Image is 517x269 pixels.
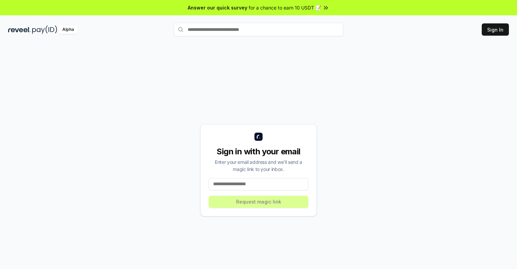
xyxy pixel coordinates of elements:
[188,4,247,11] span: Answer our quick survey
[254,133,263,141] img: logo_small
[59,25,78,34] div: Alpha
[8,25,31,34] img: reveel_dark
[209,158,308,173] div: Enter your email address and we’ll send a magic link to your inbox.
[32,25,57,34] img: pay_id
[482,23,509,36] button: Sign In
[209,146,308,157] div: Sign in with your email
[249,4,321,11] span: for a chance to earn 10 USDT 📝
